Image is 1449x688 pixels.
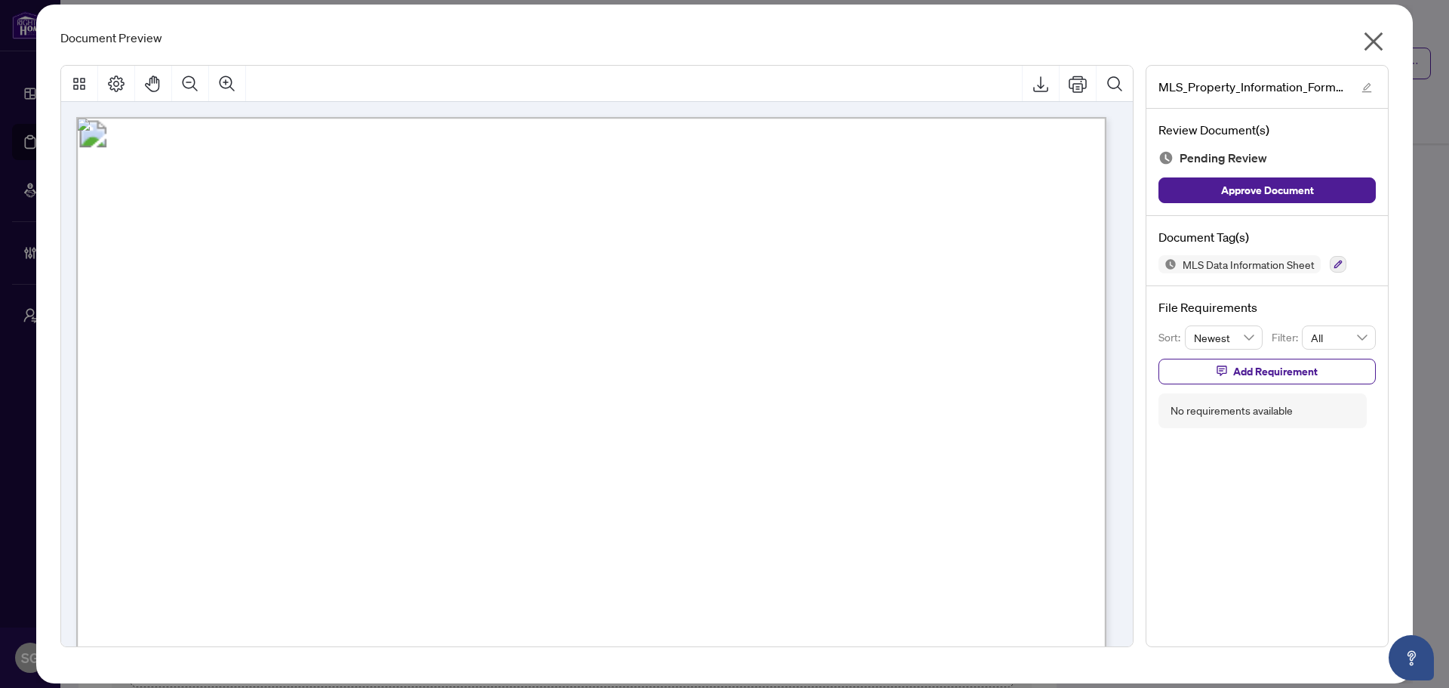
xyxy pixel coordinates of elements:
span: MLS Data Information Sheet [1177,259,1321,270]
h4: File Requirements [1158,298,1376,316]
img: Document Status [1158,150,1174,165]
span: All [1311,326,1367,349]
span: MLS_Property_Information_Form_-_Residential_Sale_and_Lease_Rev_05_2024-17.pdf [1158,78,1347,96]
span: Approve Document [1221,178,1314,202]
button: Add Requirement [1158,359,1376,384]
span: Newest [1194,326,1254,349]
h4: Document Tag(s) [1158,228,1376,246]
img: Status Icon [1158,255,1177,273]
span: Pending Review [1180,148,1267,168]
button: Open asap [1389,635,1434,680]
span: close [1361,29,1386,54]
div: Document Preview [60,29,1389,47]
button: Approve Document [1158,177,1376,203]
h4: Review Document(s) [1158,121,1376,139]
span: edit [1361,82,1372,93]
div: No requirements available [1171,403,1293,419]
p: Sort: [1158,329,1185,346]
span: Add Requirement [1233,359,1318,384]
p: Filter: [1272,329,1302,346]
